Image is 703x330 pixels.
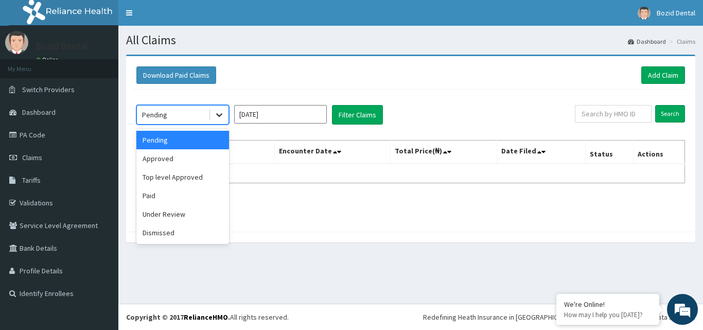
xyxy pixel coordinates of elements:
span: Dashboard [22,108,56,117]
p: Bozid Dental [36,42,88,51]
div: Top level Approved [136,168,229,186]
footer: All rights reserved. [118,304,703,330]
div: Chat with us now [54,58,173,71]
input: Search by HMO ID [575,105,652,123]
div: Under Review [136,205,229,223]
th: Status [586,141,634,164]
p: How may I help you today? [564,310,652,319]
div: Approved [136,149,229,168]
img: User Image [638,7,651,20]
div: Paid [136,186,229,205]
textarea: Type your message and hit 'Enter' [5,220,196,256]
strong: Copyright © 2017 . [126,312,230,322]
th: Total Price(₦) [390,141,497,164]
div: Minimize live chat window [169,5,194,30]
input: Select Month and Year [234,105,327,124]
img: User Image [5,31,28,54]
span: Switch Providers [22,85,75,94]
span: Bozid Dental [657,8,695,18]
div: Dismissed [136,223,229,242]
div: Redefining Heath Insurance in [GEOGRAPHIC_DATA] using Telemedicine and Data Science! [423,312,695,322]
a: Dashboard [628,37,666,46]
li: Claims [667,37,695,46]
a: Add Claim [641,66,685,84]
a: RelianceHMO [184,312,228,322]
div: Pending [142,110,167,120]
div: Pending [136,131,229,149]
div: We're Online! [564,300,652,309]
span: Claims [22,153,42,162]
button: Download Paid Claims [136,66,216,84]
span: We're online! [60,99,142,203]
h1: All Claims [126,33,695,47]
th: Actions [633,141,684,164]
button: Filter Claims [332,105,383,125]
a: Online [36,56,61,63]
input: Search [655,105,685,123]
th: Encounter Date [275,141,390,164]
th: Date Filed [497,141,586,164]
img: d_794563401_company_1708531726252_794563401 [19,51,42,77]
span: Tariffs [22,176,41,185]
